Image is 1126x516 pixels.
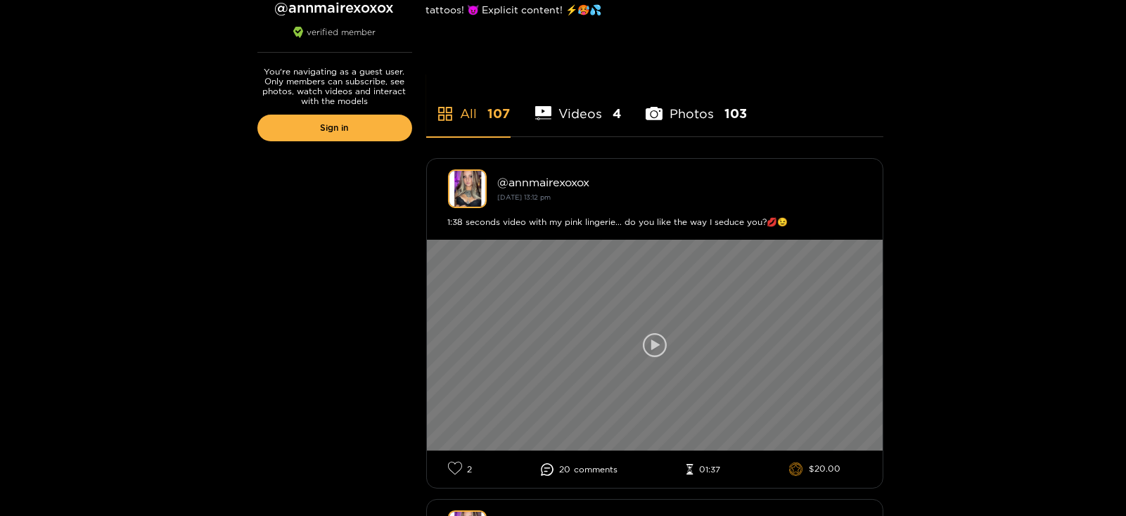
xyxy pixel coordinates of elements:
li: Photos [646,73,747,136]
li: 20 [541,463,618,476]
span: appstore [437,105,454,122]
span: 107 [488,105,511,122]
span: 4 [613,105,621,122]
span: comment s [574,465,618,475]
li: All [426,73,511,136]
div: verified member [257,27,412,53]
li: Videos [535,73,622,136]
li: 01:37 [686,464,720,475]
small: [DATE] 13:12 pm [498,193,551,201]
img: annmairexoxox [448,169,487,208]
li: $20.00 [789,463,840,477]
li: 2 [448,461,473,477]
div: @ annmairexoxox [498,176,862,188]
span: 103 [724,105,747,122]
p: You're navigating as a guest user. Only members can subscribe, see photos, watch videos and inter... [257,67,412,106]
a: Sign in [257,115,412,141]
div: 1:38 seconds video with my pink lingerie... do you like the way I seduce you?💋😉 [448,215,862,229]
